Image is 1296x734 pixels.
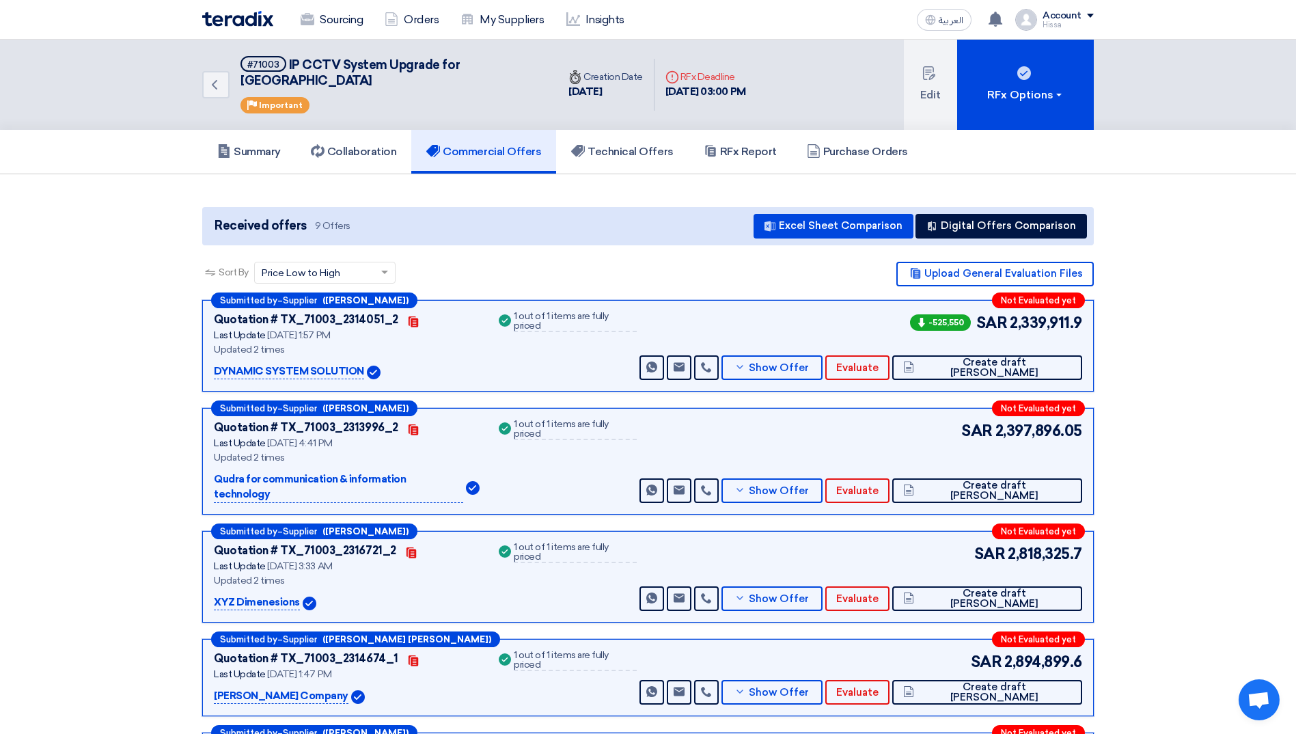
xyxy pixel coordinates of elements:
[214,329,266,341] span: Last Update
[214,450,480,465] div: Updated 2 times
[957,40,1094,130] button: RFx Options
[892,680,1082,705] button: Create draft [PERSON_NAME]
[215,217,307,235] span: Received offers
[792,130,923,174] a: Purchase Orders
[896,262,1094,286] button: Upload General Evaluation Files
[214,560,266,572] span: Last Update
[217,145,281,159] h5: Summary
[555,5,635,35] a: Insights
[836,594,879,604] span: Evaluate
[704,145,777,159] h5: RFx Report
[262,266,340,280] span: Price Low to High
[240,57,460,88] span: IP CCTV System Upgrade for [GEOGRAPHIC_DATA]
[514,543,637,563] div: 1 out of 1 items are fully priced
[836,486,879,496] span: Evaluate
[214,364,364,380] p: DYNAMIC SYSTEM SOLUTION
[1043,10,1081,22] div: Account
[240,56,541,90] h5: IP CCTV System Upgrade for Makkah Mall
[1010,312,1082,334] span: 2,339,911.9
[571,145,673,159] h5: Technical Offers
[995,420,1082,442] span: 2,397,896.05
[211,524,417,539] div: –
[220,635,277,644] span: Submitted by
[514,420,637,440] div: 1 out of 1 items are fully priced
[987,87,1064,103] div: RFx Options
[665,84,746,100] div: [DATE] 03:00 PM
[721,586,823,611] button: Show Offer
[211,400,417,416] div: –
[892,478,1082,503] button: Create draft [PERSON_NAME]
[721,355,823,380] button: Show Offer
[1015,9,1037,31] img: profile_test.png
[283,635,317,644] span: Supplier
[214,342,480,357] div: Updated 2 times
[568,70,643,84] div: Creation Date
[202,130,296,174] a: Summary
[1001,404,1076,413] span: Not Evaluated yet
[976,312,1008,334] span: SAR
[322,635,491,644] b: ([PERSON_NAME] [PERSON_NAME])
[917,9,971,31] button: العربية
[211,631,500,647] div: –
[939,16,963,25] span: العربية
[466,481,480,495] img: Verified Account
[214,543,396,559] div: Quotation # TX_71003_2316721_2
[892,586,1082,611] button: Create draft [PERSON_NAME]
[1043,21,1094,29] div: Hissa
[836,688,879,698] span: Evaluate
[202,11,273,27] img: Teradix logo
[514,651,637,671] div: 1 out of 1 items are fully priced
[267,560,332,572] span: [DATE] 3:33 AM
[283,404,317,413] span: Supplier
[214,312,398,328] div: Quotation # TX_71003_2314051_2
[556,130,688,174] a: Technical Offers
[514,312,637,332] div: 1 out of 1 items are fully priced
[825,355,890,380] button: Evaluate
[290,5,374,35] a: Sourcing
[825,586,890,611] button: Evaluate
[918,682,1071,703] span: Create draft [PERSON_NAME]
[283,296,317,305] span: Supplier
[961,420,993,442] span: SAR
[214,437,266,449] span: Last Update
[910,314,971,331] span: -525,550
[892,355,1082,380] button: Create draft [PERSON_NAME]
[296,130,412,174] a: Collaboration
[749,486,809,496] span: Show Offer
[267,668,331,680] span: [DATE] 1:47 PM
[214,472,463,503] p: Qudra for communication & information technology
[971,651,1002,673] span: SAR
[220,404,277,413] span: Submitted by
[904,40,957,130] button: Edit
[374,5,450,35] a: Orders
[220,527,277,536] span: Submitted by
[568,84,643,100] div: [DATE]
[721,478,823,503] button: Show Offer
[214,573,480,588] div: Updated 2 times
[214,420,398,436] div: Quotation # TX_71003_2313996_2
[1001,296,1076,305] span: Not Evaluated yet
[689,130,792,174] a: RFx Report
[1004,651,1082,673] span: 2,894,899.6
[267,437,332,449] span: [DATE] 4:41 PM
[259,100,303,110] span: Important
[247,60,279,69] div: #71003
[825,680,890,705] button: Evaluate
[749,688,809,698] span: Show Offer
[918,480,1071,501] span: Create draft [PERSON_NAME]
[211,293,417,308] div: –
[322,296,409,305] b: ([PERSON_NAME])
[1008,543,1082,565] span: 2,818,325.7
[974,543,1006,565] span: SAR
[315,219,350,232] span: 9 Offers
[918,357,1071,378] span: Create draft [PERSON_NAME]
[1001,635,1076,644] span: Not Evaluated yet
[426,145,541,159] h5: Commercial Offers
[214,595,300,611] p: XYZ Dimenesions
[1239,679,1280,720] a: Open chat
[749,363,809,373] span: Show Offer
[322,404,409,413] b: ([PERSON_NAME])
[267,329,330,341] span: [DATE] 1:57 PM
[367,366,381,379] img: Verified Account
[322,527,409,536] b: ([PERSON_NAME])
